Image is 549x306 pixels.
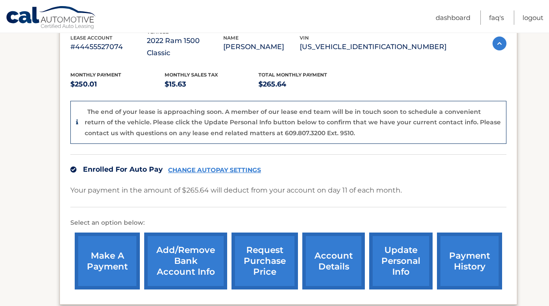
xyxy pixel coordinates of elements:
[83,165,163,173] span: Enrolled For Auto Pay
[493,37,506,50] img: accordion-active.svg
[437,233,502,289] a: payment history
[6,6,97,31] a: Cal Automotive
[144,233,227,289] a: Add/Remove bank account info
[258,72,327,78] span: Total Monthly Payment
[232,233,298,289] a: request purchase price
[165,72,218,78] span: Monthly sales Tax
[300,35,309,41] span: vin
[70,184,402,196] p: Your payment in the amount of $265.64 will deduct from your account on day 11 of each month.
[70,35,112,41] span: lease account
[223,35,238,41] span: name
[300,41,446,53] p: [US_VEHICLE_IDENTIFICATION_NUMBER]
[223,41,300,53] p: [PERSON_NAME]
[70,218,506,228] p: Select an option below:
[165,78,259,90] p: $15.63
[258,78,353,90] p: $265.64
[70,41,147,53] p: #44455527074
[70,78,165,90] p: $250.01
[302,233,365,289] a: account details
[147,35,223,59] p: 2022 Ram 1500 Classic
[75,233,140,289] a: make a payment
[85,108,501,137] p: The end of your lease is approaching soon. A member of our lease end team will be in touch soon t...
[523,10,543,25] a: Logout
[369,233,433,289] a: update personal info
[489,10,504,25] a: FAQ's
[168,166,261,174] a: CHANGE AUTOPAY SETTINGS
[436,10,470,25] a: Dashboard
[70,166,76,173] img: check.svg
[70,72,121,78] span: Monthly Payment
